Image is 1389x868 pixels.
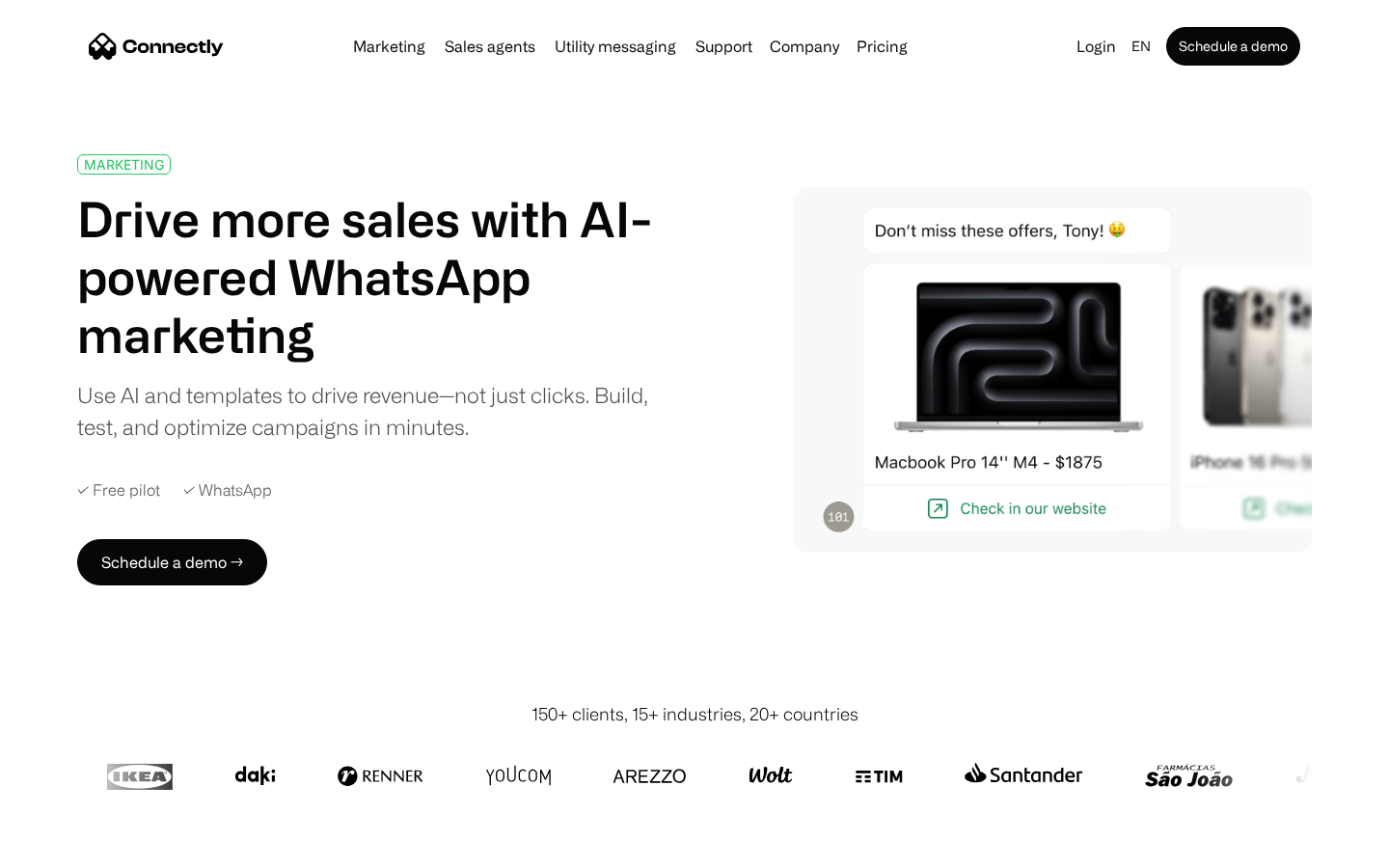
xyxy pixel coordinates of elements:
[84,157,164,172] div: MARKETING
[77,539,267,585] a: Schedule a demo →
[547,39,684,54] a: Utility messaging
[39,834,116,861] ul: Language list
[77,379,673,443] div: Use AI and templates to drive revenue—not just clicks. Build, test, and optimize campaigns in min...
[183,481,272,500] div: ✓ WhatsApp
[1069,33,1124,60] a: Login
[77,190,673,364] h1: Drive more sales with AI-powered WhatsApp marketing
[849,39,915,54] a: Pricing
[531,701,858,727] div: 150+ clients, 15+ industries, 20+ countries
[1124,33,1162,60] div: en
[1166,27,1300,66] a: Schedule a demo
[770,33,839,60] div: Company
[89,32,224,61] a: home
[77,481,160,500] div: ✓ Free pilot
[688,39,760,54] a: Support
[19,832,116,861] aside: Language selected: English
[764,33,845,60] div: Company
[345,39,433,54] a: Marketing
[437,39,543,54] a: Sales agents
[1131,33,1151,60] div: en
